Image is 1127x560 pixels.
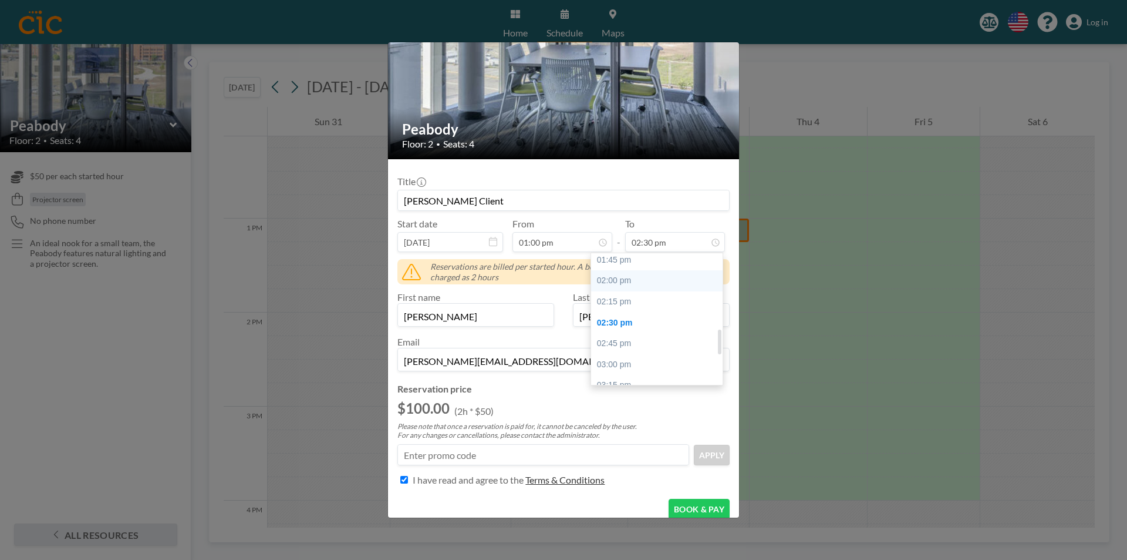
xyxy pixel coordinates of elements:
div: 02:30 pm [591,313,728,334]
input: Email [398,351,729,371]
span: Floor: 2 [402,138,433,150]
div: 03:00 pm [591,354,728,375]
input: Guest reservation [398,190,729,210]
h2: Peabody [402,120,726,138]
button: BOOK & PAY [669,499,730,519]
p: (2h * $50) [454,405,494,417]
h2: $100.00 [397,400,450,417]
h4: Reservation price [397,383,730,395]
label: To [625,218,635,230]
input: First name [398,306,554,326]
span: - [617,222,620,248]
div: 02:45 pm [591,333,728,354]
label: From [512,218,534,230]
label: Title [397,176,425,187]
div: 02:15 pm [591,291,728,313]
div: 02:00 pm [591,270,728,291]
span: Reservations are billed per started hour. A booking from 13:00 to 14:30 will be charged as 2 hours [430,261,725,282]
span: Seats: 4 [443,138,474,150]
span: • [436,140,440,149]
p: Terms & Conditions [525,474,605,486]
div: 01:45 pm [591,250,728,271]
input: Last name [573,306,729,326]
input: Enter promo code [398,445,689,465]
div: 03:15 pm [591,375,728,396]
label: Last name [573,291,614,303]
label: Start date [397,218,437,230]
p: Please note that once a reservation is paid for, it cannot be canceled by the user. For any chang... [397,422,730,440]
label: First name [397,291,440,303]
p: I have read and agree to the [413,474,524,486]
button: APPLY [694,445,730,465]
label: Email [397,336,420,347]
